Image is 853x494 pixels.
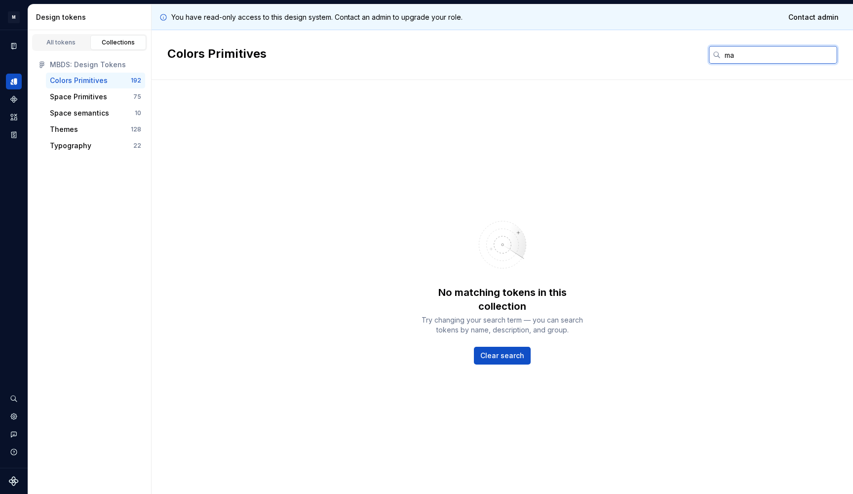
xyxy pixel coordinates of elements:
[414,286,591,313] div: No matching tokens in this collection
[8,11,20,23] div: M
[50,124,78,134] div: Themes
[133,142,141,150] div: 22
[6,109,22,125] a: Assets
[6,74,22,89] a: Design tokens
[480,351,524,361] span: Clear search
[50,141,91,151] div: Typography
[6,426,22,442] button: Contact support
[6,91,22,107] a: Components
[782,8,845,26] a: Contact admin
[46,89,145,105] button: Space Primitives75
[135,109,141,117] div: 10
[474,347,531,365] button: Clear search
[6,409,22,424] a: Settings
[46,105,145,121] button: Space semantics10
[36,12,147,22] div: Design tokens
[131,125,141,133] div: 128
[167,46,267,64] h2: Colors Primitives
[50,60,141,70] div: MBDS: Design Tokens
[50,76,108,85] div: Colors Primitives
[50,92,107,102] div: Space Primitives
[131,77,141,84] div: 192
[133,93,141,101] div: 75
[50,108,109,118] div: Space semantics
[94,39,143,46] div: Collections
[6,38,22,54] a: Documentation
[414,315,591,335] div: Try changing your search term — you can search tokens by name, description, and group.
[6,391,22,407] button: Search ⌘K
[46,122,145,137] button: Themes128
[171,12,463,22] p: You have read-only access to this design system. Contact an admin to upgrade your role.
[788,12,839,22] span: Contact admin
[6,127,22,143] a: Storybook stories
[2,6,26,28] button: M
[721,46,837,64] input: Search in tokens...
[9,476,19,486] svg: Supernova Logo
[46,138,145,154] button: Typography22
[46,73,145,88] button: Colors Primitives192
[37,39,86,46] div: All tokens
